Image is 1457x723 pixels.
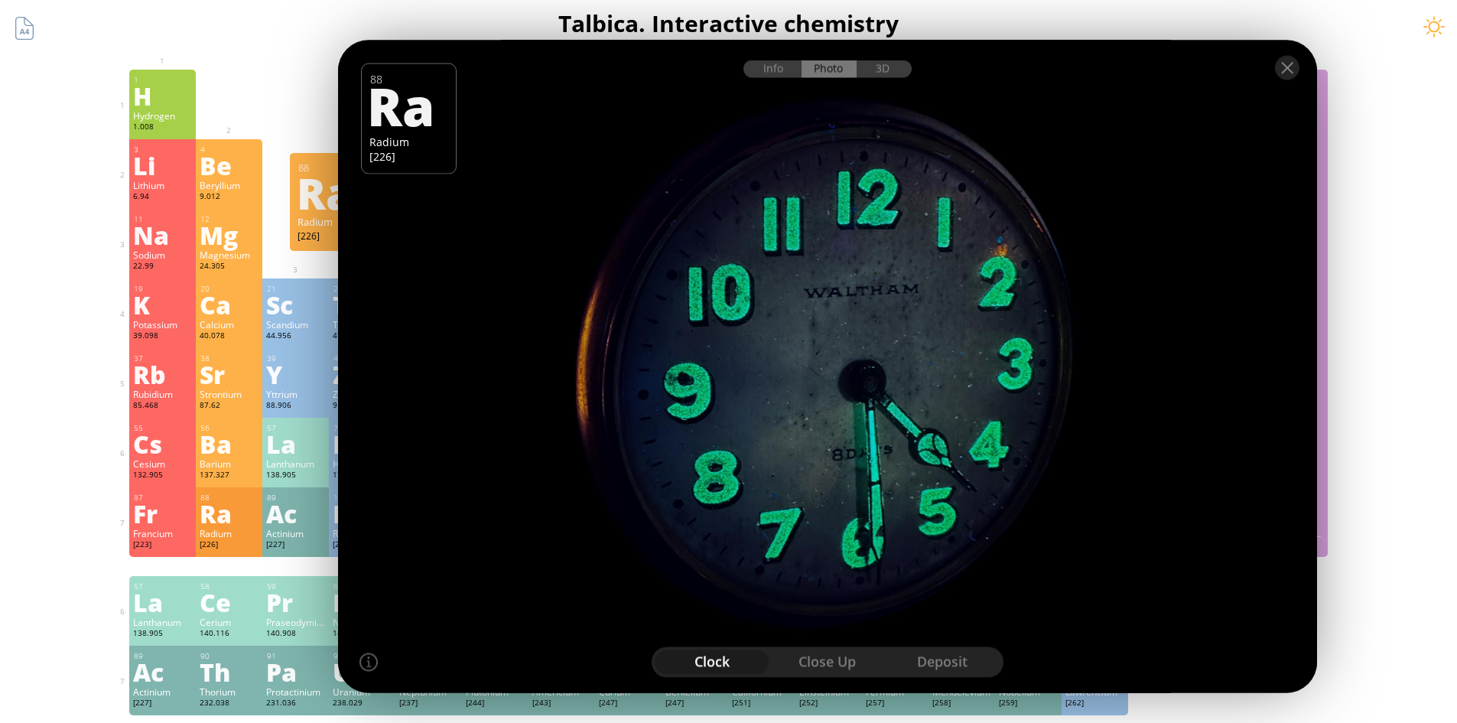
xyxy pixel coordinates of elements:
div: [259] [999,698,1058,710]
div: Sc [266,292,325,317]
div: [223] [133,539,192,552]
div: 92 [333,651,392,661]
div: Ac [133,659,192,684]
div: Ac [266,501,325,526]
div: Rutherfordium [333,527,392,539]
div: [252] [799,698,858,710]
div: 44.956 [266,331,325,343]
div: Actinium [266,527,325,539]
div: 132.905 [133,470,192,482]
div: Titanium [333,318,392,331]
div: [226] [298,230,366,242]
div: Rubidium [133,388,192,400]
div: 21 [267,284,325,294]
div: 137.327 [200,470,259,482]
div: [226] [200,539,259,552]
div: 4 [200,145,259,155]
div: [244] [466,698,525,710]
div: Yttrium [266,388,325,400]
div: Sr [200,362,259,386]
div: Radium [298,215,366,229]
div: 3 [134,145,192,155]
div: 60 [333,581,392,591]
div: 55 [134,423,192,433]
div: [262] [1065,698,1124,710]
div: Praseodymium [266,616,325,628]
div: Be [200,153,259,177]
div: 104 [333,493,392,503]
div: Th [200,659,259,684]
div: [227] [266,539,325,552]
div: 56 [200,423,259,433]
div: 39 [267,353,325,363]
div: 85.468 [133,400,192,412]
div: Calcium [200,318,259,331]
div: Fr [133,501,192,526]
div: clock [655,650,770,674]
div: 89 [134,651,192,661]
div: 9.012 [200,191,259,204]
div: 91 [267,651,325,661]
div: Rb [133,362,192,386]
div: [257] [866,698,925,710]
div: close up [769,650,885,674]
div: 47.867 [333,331,392,343]
div: Nd [333,590,392,614]
div: deposit [885,650,1000,674]
div: 138.905 [133,628,192,640]
div: 232.038 [200,698,259,710]
div: 178.49 [333,470,392,482]
div: Hf [333,432,392,456]
div: 144.242 [333,628,392,640]
div: [258] [932,698,991,710]
div: Ti [333,292,392,317]
div: 37 [134,353,192,363]
div: 140.908 [266,628,325,640]
div: Magnesium [200,249,259,261]
div: 59 [267,581,325,591]
div: Ba [200,432,259,456]
div: Cerium [200,616,259,628]
div: 22 [333,284,392,294]
div: Lanthanum [266,458,325,470]
div: 40.078 [200,331,259,343]
div: Francium [133,527,192,539]
div: 1 [134,75,192,85]
div: 20 [200,284,259,294]
div: Protactinium [266,686,325,698]
div: Sodium [133,249,192,261]
div: 58 [200,581,259,591]
div: Cs [133,432,192,456]
div: Ca [200,292,259,317]
div: 57 [134,581,192,591]
div: 19 [134,284,192,294]
div: Lanthanum [133,616,192,628]
div: [227] [133,698,192,710]
div: 11 [134,214,192,224]
div: Lithium [133,179,192,191]
div: Neodymium [333,616,392,628]
div: 88 [298,161,366,174]
div: 6.94 [133,191,192,204]
div: H [133,83,192,108]
div: 3D [857,60,912,77]
div: Cesium [133,458,192,470]
div: La [266,432,325,456]
div: 39.098 [133,331,192,343]
div: Info [743,60,802,77]
div: Pa [266,659,325,684]
div: Pr [266,590,325,614]
div: Y [266,362,325,386]
div: [247] [665,698,724,710]
div: Li [133,153,192,177]
div: 238.029 [333,698,392,710]
div: [251] [732,698,791,710]
div: Radium [200,527,259,539]
div: 40 [333,353,392,363]
div: Ra [297,181,366,205]
div: 22.99 [133,261,192,273]
div: [243] [532,698,591,710]
div: Rf [333,501,392,526]
div: [267] [333,539,392,552]
div: Barium [200,458,259,470]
